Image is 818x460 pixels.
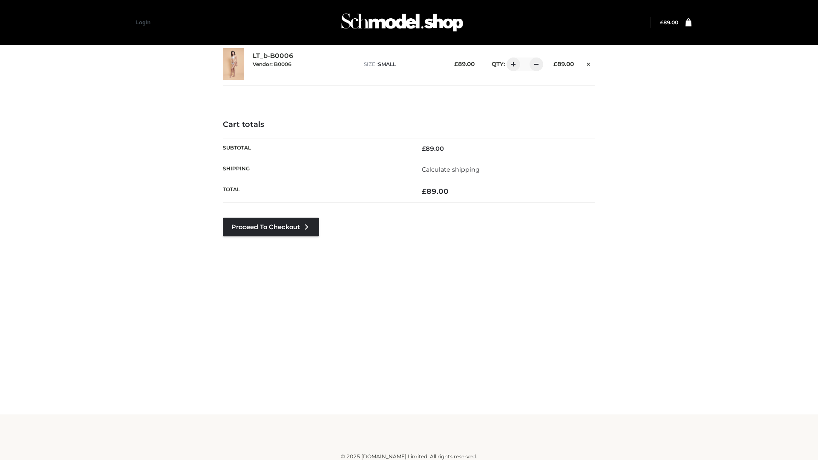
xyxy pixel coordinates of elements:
p: size : [364,60,441,68]
small: Vendor: B0006 [253,61,291,67]
a: Remove this item [582,57,595,69]
th: Total [223,180,409,203]
bdi: 89.00 [422,145,444,152]
div: LT_b-B0006 [253,52,355,76]
span: £ [660,19,663,26]
bdi: 89.00 [553,60,574,67]
span: SMALL [378,61,396,67]
a: Calculate shipping [422,166,480,173]
bdi: 89.00 [660,19,678,26]
img: Schmodel Admin 964 [338,6,466,39]
th: Subtotal [223,138,409,159]
span: £ [553,60,557,67]
a: £89.00 [660,19,678,26]
span: £ [422,187,426,195]
h4: Cart totals [223,120,595,129]
th: Shipping [223,159,409,180]
bdi: 89.00 [422,187,449,195]
a: Login [135,19,150,26]
bdi: 89.00 [454,60,475,67]
span: £ [422,145,426,152]
div: QTY: [483,57,540,71]
span: £ [454,60,458,67]
a: Proceed to Checkout [223,218,319,236]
